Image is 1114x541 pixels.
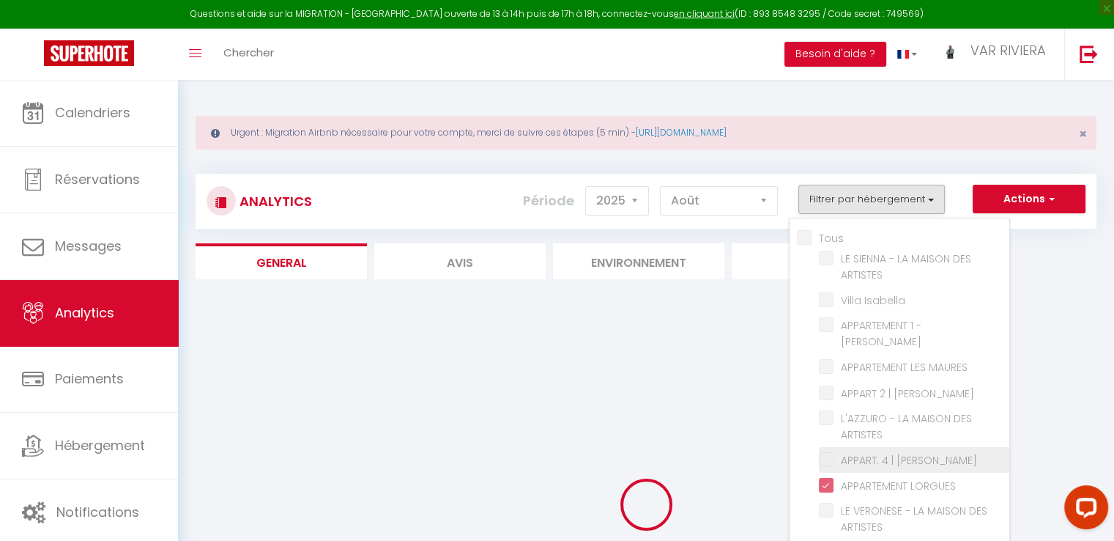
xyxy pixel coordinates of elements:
[55,170,140,188] span: Réservations
[55,103,130,122] span: Calendriers
[553,243,724,279] li: Environnement
[1052,479,1114,541] iframe: LiveChat chat widget
[55,237,122,255] span: Messages
[928,29,1064,80] a: ... VAR RIVIERA
[939,43,961,59] img: ...
[973,185,1085,214] button: Actions
[223,45,274,60] span: Chercher
[636,126,727,139] a: [URL][DOMAIN_NAME]
[674,7,735,20] a: en cliquant ici
[784,42,886,67] button: Besoin d'aide ?
[196,243,367,279] li: General
[841,479,956,493] span: APPARTEMENT LORGUES
[1079,128,1087,141] button: Close
[841,318,921,349] span: APPARTEMENT 1 - [PERSON_NAME]
[56,503,139,521] span: Notifications
[841,504,987,534] span: LE VERONESE - LA MAISON DES ARTISTES
[1079,125,1087,143] span: ×
[841,251,971,282] span: LE SIENNA - LA MAISON DES ARTISTES
[55,303,114,322] span: Analytics
[44,40,134,66] img: Super Booking
[55,436,145,454] span: Hébergement
[798,185,945,214] button: Filtrer par hébergement
[236,185,312,218] h3: Analytics
[841,453,977,468] span: APPART. 4 | [PERSON_NAME]
[55,369,124,388] span: Paiements
[374,243,546,279] li: Avis
[212,29,285,80] a: Chercher
[523,185,574,217] label: Période
[970,41,1046,59] span: VAR RIVIERA
[196,116,1096,150] div: Urgent : Migration Airbnb nécessaire pour votre compte, merci de suivre ces étapes (5 min) -
[732,243,903,279] li: Marché
[1080,45,1098,63] img: logout
[841,386,974,401] span: APPART 2 | [PERSON_NAME]
[841,411,972,442] span: L'AZZURO - LA MAISON DES ARTISTES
